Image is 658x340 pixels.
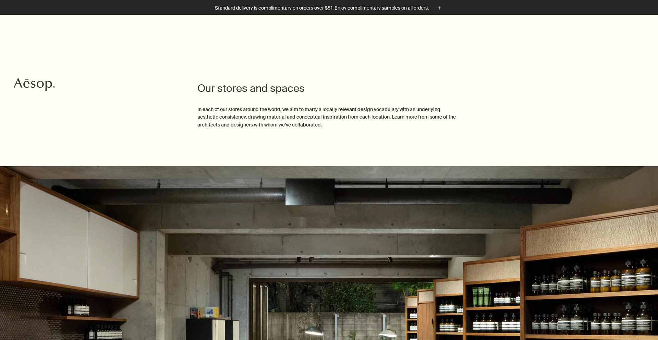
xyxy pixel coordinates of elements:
[594,201,600,208] button: Close
[325,313,334,323] button: Play
[215,4,429,12] p: Standard delivery is complimentary on orders over $51. Enjoy complimentary samples on all orders.
[12,76,57,95] a: Aesop
[14,78,55,92] svg: Aesop
[73,201,82,210] button: CC
[215,4,443,12] button: Standard delivery is complimentary on orders over $51. Enjoy complimentary samples on all orders.
[197,82,461,95] h1: Our stores and spaces
[197,106,461,129] p: In each of our stores around the world, we aim to marry a locally relevant design vocabulary with...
